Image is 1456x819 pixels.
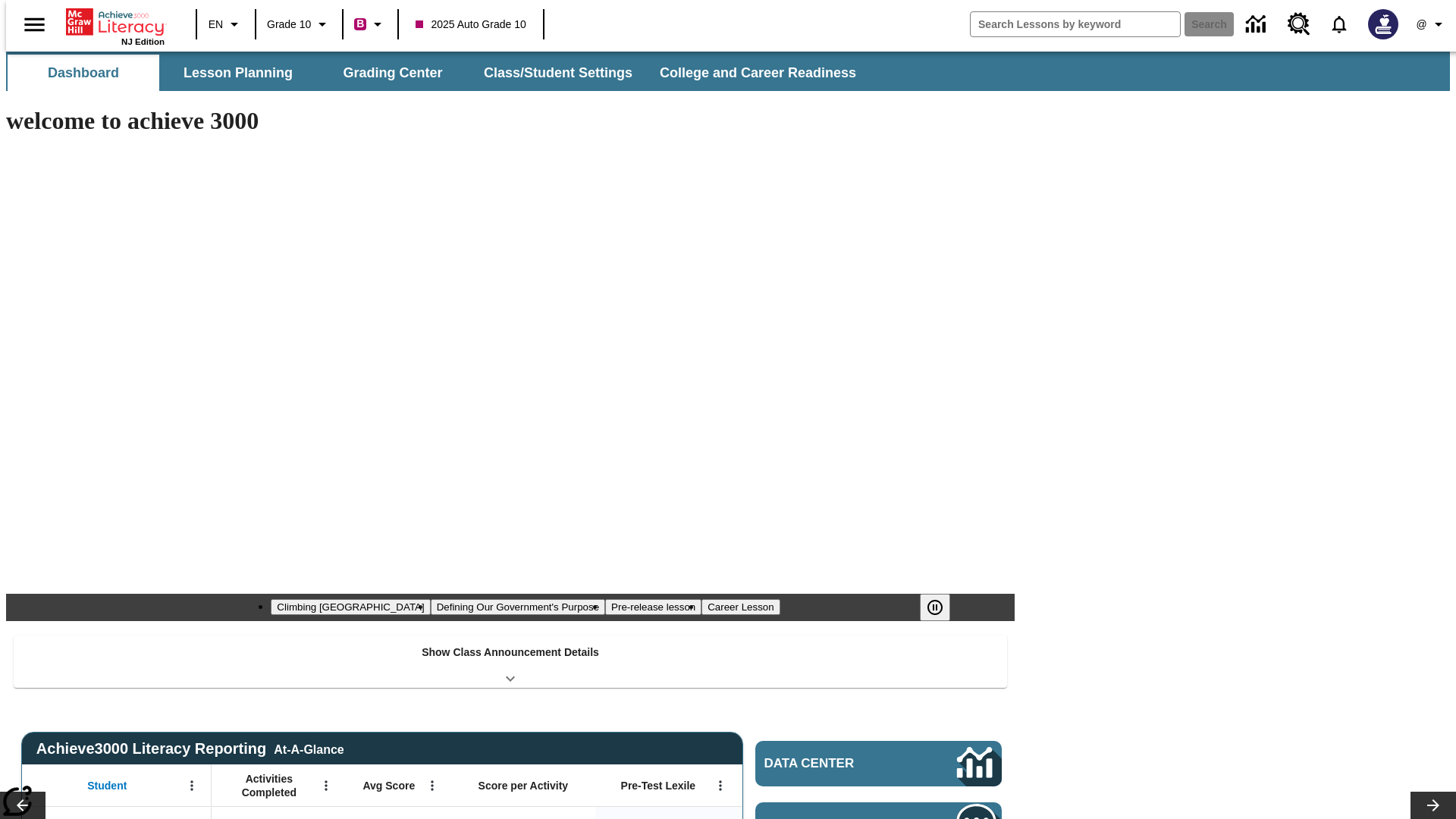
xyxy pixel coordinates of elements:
a: Data Center [1237,4,1279,45]
span: Pre-Test Lexile [621,779,696,792]
button: Grade: Grade 10, Select a grade [261,11,337,38]
button: Select a new avatar [1359,5,1407,44]
button: Lesson carousel, Next [1410,792,1456,819]
button: Language: EN, Select a language [202,11,250,38]
span: Score per Activity [479,779,569,792]
span: @ [1416,17,1426,33]
div: Show Class Announcement Details [14,635,1007,688]
a: Notifications [1319,5,1359,44]
p: Show Class Announcement Details [422,645,599,661]
button: Slide 3 Pre-release lesson [605,599,701,615]
span: Achieve3000 Literacy Reporting [36,740,344,758]
button: Slide 4 Career Lesson [701,599,780,615]
button: Open Menu [180,774,203,797]
div: SubNavbar [6,52,1450,91]
button: Pause [920,594,950,621]
button: Slide 1 Climbing Mount Tai [271,599,430,615]
a: Resource Center, Will open in new tab [1279,4,1319,45]
button: Open side menu [12,2,57,47]
span: NJ Edition [121,37,165,46]
button: Open Menu [315,774,337,797]
span: 2025 Auto Grade 10 [416,17,526,33]
button: Open Menu [421,774,444,797]
span: Student [87,779,127,792]
img: Avatar [1368,9,1398,39]
button: College and Career Readiness [648,55,868,91]
a: Data Center [755,741,1002,786]
span: Grade 10 [267,17,311,33]
button: Boost Class color is violet red. Change class color [348,11,393,38]
a: Home [66,7,165,37]
button: Lesson Planning [162,55,314,91]
button: Slide 2 Defining Our Government's Purpose [431,599,605,615]
button: Class/Student Settings [472,55,645,91]
button: Profile/Settings [1407,11,1456,38]
div: At-A-Glance [274,740,344,757]
input: search field [971,12,1180,36]
span: EN [209,17,223,33]
button: Grading Center [317,55,469,91]
span: Data Center [764,756,906,771]
h1: welcome to achieve 3000 [6,107,1015,135]
button: Dashboard [8,55,159,91]
button: Open Menu [709,774,732,797]
div: Home [66,5,165,46]
span: Avg Score [362,779,415,792]
span: B [356,14,364,33]
div: Pause [920,594,965,621]
span: Activities Completed [219,772,319,799]
div: SubNavbar [6,55,870,91]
